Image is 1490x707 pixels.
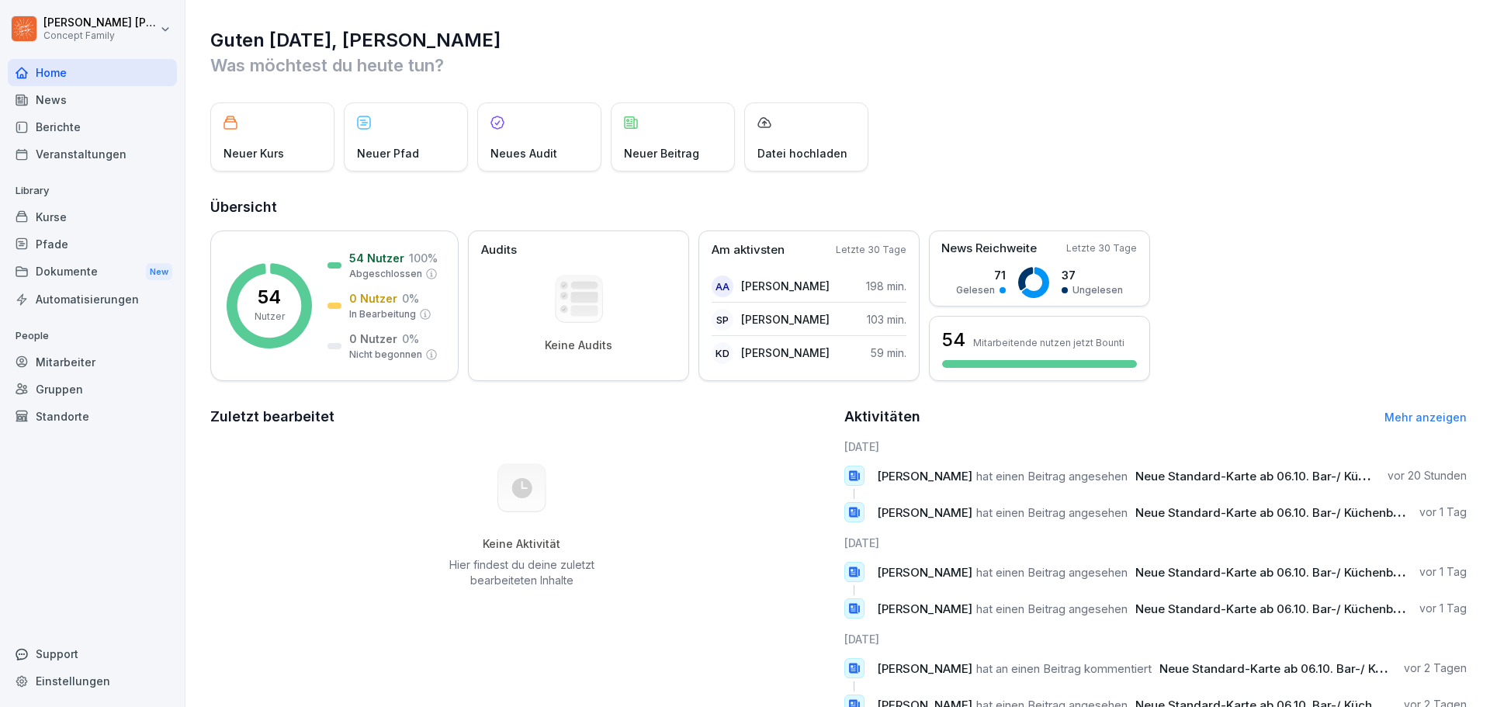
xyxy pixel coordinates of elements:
[712,276,733,297] div: AA
[1404,660,1467,676] p: vor 2 Tagen
[1388,468,1467,483] p: vor 20 Stunden
[1062,267,1123,283] p: 37
[844,438,1467,455] h6: [DATE]
[8,59,177,86] a: Home
[956,267,1006,283] p: 71
[942,327,965,353] h3: 54
[349,348,422,362] p: Nicht begonnen
[146,263,172,281] div: New
[877,505,972,520] span: [PERSON_NAME]
[844,535,1467,551] h6: [DATE]
[973,337,1124,348] p: Mitarbeitende nutzen jetzt Bounti
[867,311,906,328] p: 103 min.
[43,30,157,41] p: Concept Family
[1419,601,1467,616] p: vor 1 Tag
[210,196,1467,218] h2: Übersicht
[1384,411,1467,424] a: Mehr anzeigen
[941,240,1037,258] p: News Reichweite
[836,243,906,257] p: Letzte 30 Tage
[210,406,833,428] h2: Zuletzt bearbeitet
[624,145,699,161] p: Neuer Beitrag
[409,250,438,266] p: 100 %
[877,469,972,483] span: [PERSON_NAME]
[976,469,1128,483] span: hat einen Beitrag angesehen
[402,331,419,347] p: 0 %
[8,178,177,203] p: Library
[349,331,397,347] p: 0 Nutzer
[741,311,830,328] p: [PERSON_NAME]
[210,53,1467,78] p: Was möchtest du heute tun?
[976,565,1128,580] span: hat einen Beitrag angesehen
[976,601,1128,616] span: hat einen Beitrag angesehen
[402,290,419,307] p: 0 %
[877,565,972,580] span: [PERSON_NAME]
[8,324,177,348] p: People
[757,145,847,161] p: Datei hochladen
[255,310,285,324] p: Nutzer
[956,283,995,297] p: Gelesen
[712,241,785,259] p: Am aktivsten
[844,406,920,428] h2: Aktivitäten
[1419,504,1467,520] p: vor 1 Tag
[8,403,177,430] a: Standorte
[877,661,972,676] span: [PERSON_NAME]
[349,250,404,266] p: 54 Nutzer
[443,557,600,588] p: Hier findest du deine zuletzt bearbeiteten Inhalte
[43,16,157,29] p: [PERSON_NAME] [PERSON_NAME]
[8,203,177,230] a: Kurse
[349,290,397,307] p: 0 Nutzer
[1072,283,1123,297] p: Ungelesen
[871,345,906,361] p: 59 min.
[8,230,177,258] a: Pfade
[8,376,177,403] a: Gruppen
[866,278,906,294] p: 198 min.
[8,258,177,286] div: Dokumente
[8,286,177,313] a: Automatisierungen
[349,267,422,281] p: Abgeschlossen
[976,661,1152,676] span: hat an einen Beitrag kommentiert
[8,86,177,113] a: News
[223,145,284,161] p: Neuer Kurs
[349,307,416,321] p: In Bearbeitung
[8,113,177,140] a: Berichte
[490,145,557,161] p: Neues Audit
[481,241,517,259] p: Audits
[210,28,1467,53] h1: Guten [DATE], [PERSON_NAME]
[741,278,830,294] p: [PERSON_NAME]
[1419,564,1467,580] p: vor 1 Tag
[8,258,177,286] a: DokumenteNew
[976,505,1128,520] span: hat einen Beitrag angesehen
[443,537,600,551] h5: Keine Aktivität
[545,338,612,352] p: Keine Audits
[741,345,830,361] p: [PERSON_NAME]
[712,309,733,331] div: SP
[8,640,177,667] div: Support
[844,631,1467,647] h6: [DATE]
[258,288,281,307] p: 54
[357,145,419,161] p: Neuer Pfad
[8,667,177,695] a: Einstellungen
[1066,241,1137,255] p: Letzte 30 Tage
[8,348,177,376] a: Mitarbeiter
[712,342,733,364] div: KD
[8,140,177,168] a: Veranstaltungen
[877,601,972,616] span: [PERSON_NAME]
